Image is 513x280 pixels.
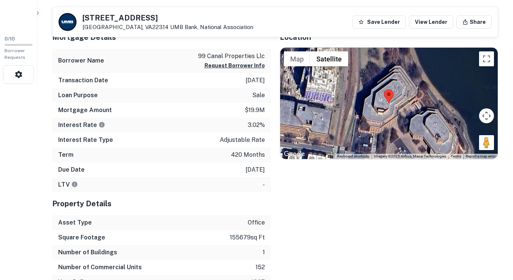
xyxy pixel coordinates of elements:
[479,51,494,66] button: Toggle fullscreen view
[409,15,453,29] a: View Lender
[4,36,15,42] span: 0 / 10
[256,263,265,272] p: 152
[282,149,307,159] a: Open this area in Google Maps (opens a new window)
[58,165,85,174] h6: Due Date
[71,181,78,188] svg: LTVs displayed on the website are for informational purposes only and may be reported incorrectly...
[82,24,253,31] p: [GEOGRAPHIC_DATA], VA22314
[263,248,265,257] p: 1
[98,121,105,128] svg: The interest rates displayed on the website are for informational purposes only and may be report...
[280,32,498,43] h5: Location
[479,135,494,150] button: Drag Pegman onto the map to open Street View
[248,218,265,227] p: office
[284,51,310,66] button: Show street map
[252,91,265,100] p: sale
[58,91,98,100] h6: Loan Purpose
[58,248,117,257] h6: Number of Buildings
[352,15,406,29] button: Save Lender
[82,14,253,22] h5: [STREET_ADDRESS]
[248,121,265,130] p: 3.02%
[479,108,494,123] button: Map camera controls
[52,198,271,209] h5: Property Details
[263,180,265,189] p: -
[337,154,369,159] button: Keyboard shortcuts
[231,150,265,159] p: 420 months
[456,15,492,29] button: Share
[58,121,105,130] h6: Interest Rate
[58,218,92,227] h6: Asset Type
[52,32,271,43] h5: Mortgage Details
[58,136,113,144] h6: Interest Rate Type
[204,61,265,70] button: Request Borrower Info
[282,149,307,159] img: Google
[58,233,105,242] h6: Square Footage
[170,24,253,30] a: UMB Bank, National Association
[198,52,265,61] p: 99 canal properties llc
[58,180,78,189] h6: LTV
[4,48,25,60] span: Borrower Requests
[310,51,348,66] button: Show satellite imagery
[230,233,265,242] p: 155679 sq ft
[58,263,142,272] h6: Number of Commercial Units
[451,154,461,158] a: Terms (opens in new tab)
[58,150,73,159] h6: Term
[476,220,513,256] iframe: Chat Widget
[245,106,265,115] p: $19.9m
[466,154,495,158] a: Report a map error
[245,76,265,85] p: [DATE]
[245,165,265,174] p: [DATE]
[58,106,112,115] h6: Mortgage Amount
[374,154,446,158] span: Imagery ©2025 Airbus, Maxar Technologies
[58,56,104,65] h6: Borrower Name
[220,136,265,144] p: adjustable rate
[58,76,108,85] h6: Transaction Date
